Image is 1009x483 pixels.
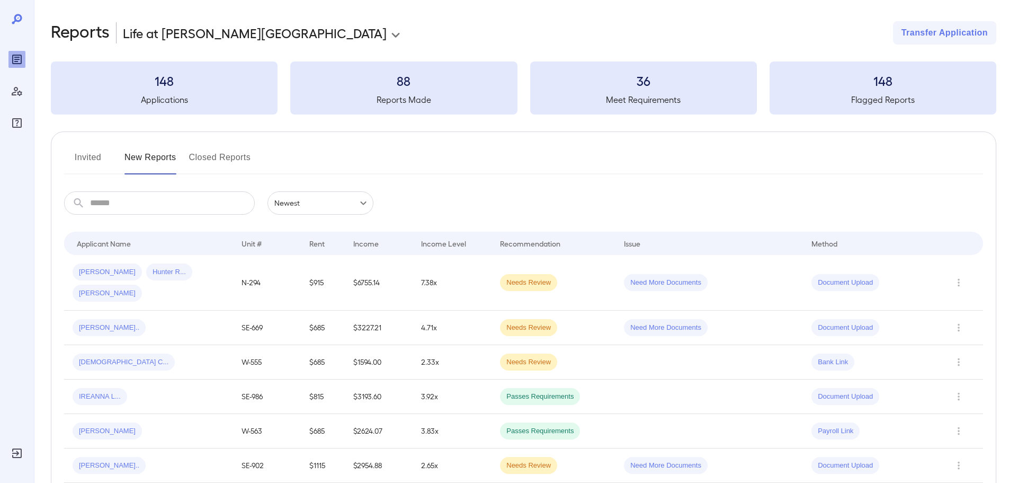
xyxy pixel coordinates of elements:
div: FAQ [8,115,25,131]
td: SE-902 [233,449,301,483]
h5: Reports Made [290,93,517,106]
td: $2624.07 [345,414,413,449]
span: Passes Requirements [500,426,580,436]
span: Needs Review [500,278,557,288]
p: Life at [PERSON_NAME][GEOGRAPHIC_DATA] [123,24,387,41]
td: SE-986 [233,380,301,414]
span: IREANNA L... [73,392,127,402]
div: Unit # [242,237,262,250]
span: Need More Documents [624,323,708,333]
button: Row Actions [950,319,967,336]
h5: Applications [51,93,278,106]
h2: Reports [51,21,110,45]
span: [PERSON_NAME].. [73,461,146,471]
td: $685 [301,311,345,345]
td: $1594.00 [345,345,413,380]
div: Issue [624,237,641,250]
div: Log Out [8,445,25,462]
span: Hunter R... [146,267,192,277]
button: Row Actions [950,388,967,405]
span: Document Upload [811,278,879,288]
td: $815 [301,380,345,414]
span: Document Upload [811,392,879,402]
td: $685 [301,414,345,449]
div: Newest [267,191,373,215]
button: Closed Reports [189,149,251,174]
div: Income [353,237,379,250]
div: Rent [309,237,326,250]
td: W-555 [233,345,301,380]
span: Payroll Link [811,426,860,436]
td: 2.33x [413,345,492,380]
summary: 148Applications88Reports Made36Meet Requirements148Flagged Reports [51,62,996,115]
h5: Flagged Reports [770,93,996,106]
td: 3.83x [413,414,492,449]
div: Recommendation [500,237,560,250]
div: Manage Users [8,83,25,100]
div: Method [811,237,837,250]
td: 2.65x [413,449,492,483]
span: Document Upload [811,323,879,333]
h3: 148 [770,72,996,89]
div: Reports [8,51,25,68]
button: New Reports [124,149,176,174]
button: Row Actions [950,274,967,291]
span: Need More Documents [624,461,708,471]
span: Needs Review [500,461,557,471]
td: $685 [301,345,345,380]
td: $915 [301,255,345,311]
td: $1115 [301,449,345,483]
span: Document Upload [811,461,879,471]
button: Row Actions [950,423,967,440]
span: Needs Review [500,323,557,333]
button: Row Actions [950,354,967,371]
td: 7.38x [413,255,492,311]
h3: 36 [530,72,757,89]
td: N-294 [233,255,301,311]
h3: 88 [290,72,517,89]
span: [PERSON_NAME] [73,267,142,277]
button: Transfer Application [893,21,996,45]
span: [DEMOGRAPHIC_DATA] C... [73,357,175,367]
span: Need More Documents [624,278,708,288]
td: $3193.60 [345,380,413,414]
td: $6755.14 [345,255,413,311]
td: 3.92x [413,380,492,414]
div: Income Level [421,237,466,250]
td: 4.71x [413,311,492,345]
span: Passes Requirements [500,392,580,402]
h5: Meet Requirements [530,93,757,106]
span: Bank Link [811,357,854,367]
button: Row Actions [950,457,967,474]
button: Invited [64,149,112,174]
span: [PERSON_NAME].. [73,323,146,333]
td: W-563 [233,414,301,449]
td: SE-669 [233,311,301,345]
span: [PERSON_NAME] [73,288,142,298]
span: [PERSON_NAME] [73,426,142,436]
td: $3227.21 [345,311,413,345]
div: Applicant Name [77,237,131,250]
h3: 148 [51,72,278,89]
span: Needs Review [500,357,557,367]
td: $2954.88 [345,449,413,483]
